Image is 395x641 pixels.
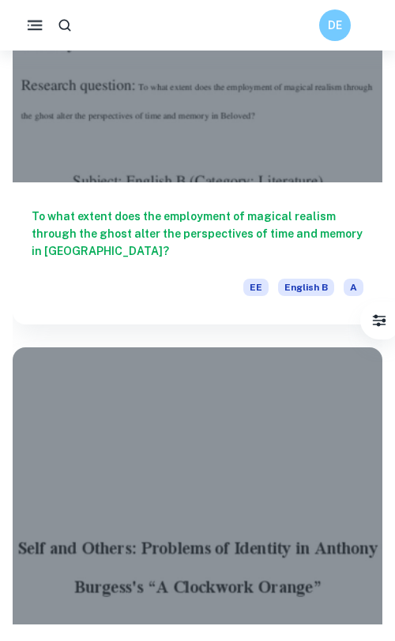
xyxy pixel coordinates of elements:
[243,279,269,296] span: EE
[32,208,363,260] h6: To what extent does the employment of magical realism through the ghost alter the perspectives of...
[363,305,395,336] button: Filter
[278,279,334,296] span: English B
[344,279,363,296] span: A
[326,17,344,34] h6: DE
[319,9,351,41] button: DE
